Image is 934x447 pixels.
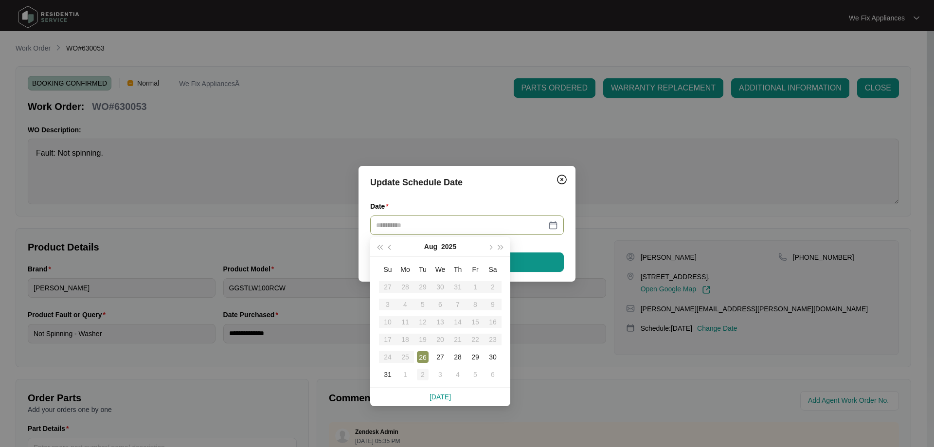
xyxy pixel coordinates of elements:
button: Aug [424,237,437,256]
td: 2025-09-06 [484,366,502,383]
div: Update Schedule Date [370,176,564,189]
div: 6 [487,369,499,380]
th: Th [449,261,467,278]
td: 2025-09-04 [449,366,467,383]
div: 5 [469,369,481,380]
td: 2025-09-03 [431,366,449,383]
td: 2025-09-02 [414,366,431,383]
div: 1 [399,369,411,380]
td: 2025-09-01 [396,366,414,383]
th: Tu [414,261,431,278]
td: 2025-08-28 [449,348,467,366]
th: Su [379,261,396,278]
td: 2025-08-26 [414,348,431,366]
div: 26 [417,351,429,363]
td: 2025-08-31 [379,366,396,383]
th: We [431,261,449,278]
td: 2025-08-29 [467,348,484,366]
th: Sa [484,261,502,278]
td: 2025-08-30 [484,348,502,366]
div: 3 [434,369,446,380]
td: 2025-09-05 [467,366,484,383]
div: 31 [382,369,394,380]
div: 29 [469,351,481,363]
a: [DATE] [430,393,451,401]
div: 27 [434,351,446,363]
button: Close [554,172,570,187]
div: 4 [452,369,464,380]
input: Date [376,220,546,231]
div: 2 [417,369,429,380]
td: 2025-08-27 [431,348,449,366]
th: Mo [396,261,414,278]
div: 28 [452,351,464,363]
div: 30 [487,351,499,363]
th: Fr [467,261,484,278]
button: 2025 [441,237,456,256]
label: Date [370,201,393,211]
img: closeCircle [556,174,568,185]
